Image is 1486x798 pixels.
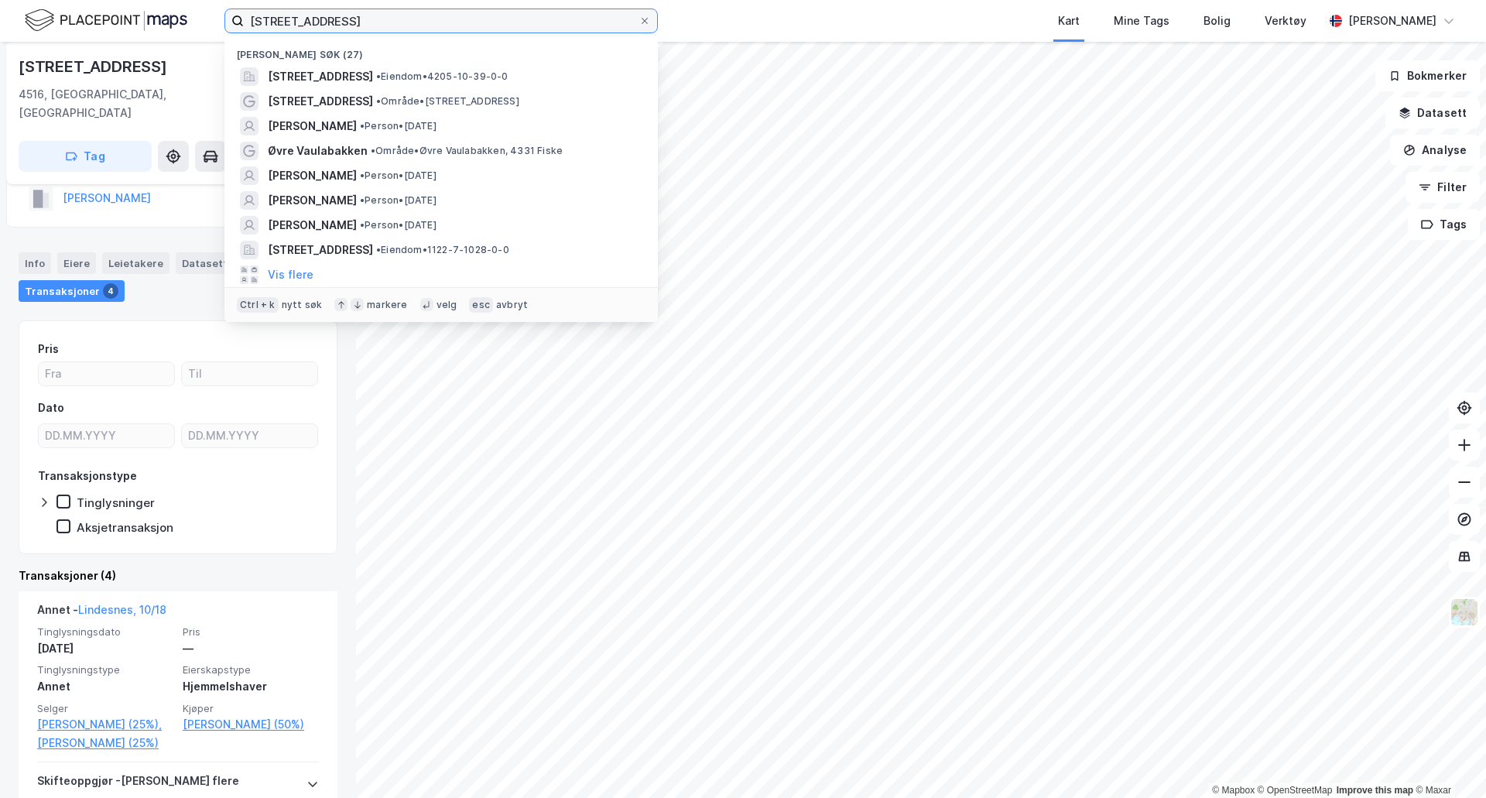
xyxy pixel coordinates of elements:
[183,625,319,639] span: Pris
[376,95,519,108] span: Område • [STREET_ADDRESS]
[360,170,437,182] span: Person • [DATE]
[376,70,508,83] span: Eiendom • 4205-10-39-0-0
[102,252,169,274] div: Leietakere
[268,117,357,135] span: [PERSON_NAME]
[1337,785,1413,796] a: Improve this map
[224,36,658,64] div: [PERSON_NAME] søk (27)
[78,603,166,616] a: Lindesnes, 10/18
[371,145,563,157] span: Område • Øvre Vaulabakken, 4331 Fiske
[367,299,407,311] div: markere
[182,362,317,385] input: Til
[39,362,174,385] input: Fra
[57,252,96,274] div: Eiere
[103,283,118,299] div: 4
[268,67,373,86] span: [STREET_ADDRESS]
[268,191,357,210] span: [PERSON_NAME]
[1204,12,1231,30] div: Bolig
[1114,12,1169,30] div: Mine Tags
[1058,12,1080,30] div: Kart
[1409,724,1486,798] div: Kontrollprogram for chat
[376,70,381,82] span: •
[360,170,365,181] span: •
[1212,785,1255,796] a: Mapbox
[1385,98,1480,128] button: Datasett
[244,9,639,33] input: Søk på adresse, matrikkel, gårdeiere, leietakere eller personer
[39,424,174,447] input: DD.MM.YYYY
[360,120,365,132] span: •
[19,54,170,79] div: [STREET_ADDRESS]
[25,7,187,34] img: logo.f888ab2527a4732fd821a326f86c7f29.svg
[268,241,373,259] span: [STREET_ADDRESS]
[268,216,357,235] span: [PERSON_NAME]
[37,677,173,696] div: Annet
[19,567,337,585] div: Transaksjoner (4)
[37,734,173,752] a: [PERSON_NAME] (25%)
[371,145,375,156] span: •
[496,299,528,311] div: avbryt
[77,495,155,510] div: Tinglysninger
[37,625,173,639] span: Tinglysningsdato
[37,663,173,676] span: Tinglysningstype
[1409,724,1486,798] iframe: Chat Widget
[37,772,239,796] div: Skifteoppgjør - [PERSON_NAME] flere
[183,715,319,734] a: [PERSON_NAME] (50%)
[376,244,381,255] span: •
[437,299,457,311] div: velg
[176,252,234,274] div: Datasett
[182,424,317,447] input: DD.MM.YYYY
[268,265,313,284] button: Vis flere
[360,219,365,231] span: •
[1258,785,1333,796] a: OpenStreetMap
[183,663,319,676] span: Eierskapstype
[19,85,255,122] div: 4516, [GEOGRAPHIC_DATA], [GEOGRAPHIC_DATA]
[19,141,152,172] button: Tag
[360,120,437,132] span: Person • [DATE]
[360,194,437,207] span: Person • [DATE]
[38,340,59,358] div: Pris
[37,715,173,734] a: [PERSON_NAME] (25%),
[1406,172,1480,203] button: Filter
[237,297,279,313] div: Ctrl + k
[282,299,323,311] div: nytt søk
[469,297,493,313] div: esc
[1390,135,1480,166] button: Analyse
[38,467,137,485] div: Transaksjonstype
[19,252,51,274] div: Info
[183,677,319,696] div: Hjemmelshaver
[37,639,173,658] div: [DATE]
[19,280,125,302] div: Transaksjoner
[268,142,368,160] span: Øvre Vaulabakken
[1375,60,1480,91] button: Bokmerker
[37,702,173,715] span: Selger
[77,520,173,535] div: Aksjetransaksjon
[268,166,357,185] span: [PERSON_NAME]
[360,194,365,206] span: •
[376,95,381,107] span: •
[37,601,166,625] div: Annet -
[1408,209,1480,240] button: Tags
[360,219,437,231] span: Person • [DATE]
[183,702,319,715] span: Kjøper
[38,399,64,417] div: Dato
[1450,598,1479,627] img: Z
[183,639,319,658] div: —
[1265,12,1306,30] div: Verktøy
[268,92,373,111] span: [STREET_ADDRESS]
[1348,12,1436,30] div: [PERSON_NAME]
[376,244,509,256] span: Eiendom • 1122-7-1028-0-0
